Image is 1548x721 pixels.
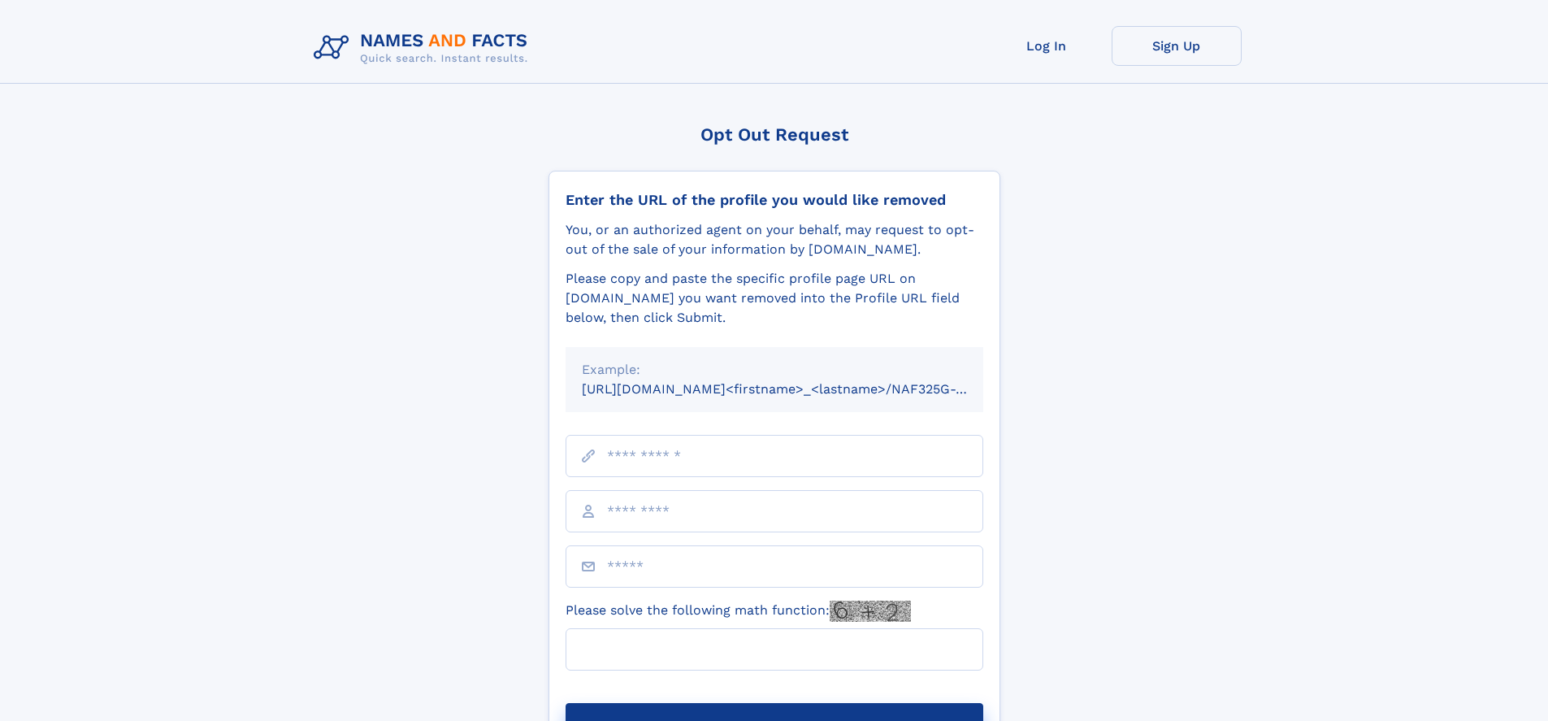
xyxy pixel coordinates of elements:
[582,381,1014,397] small: [URL][DOMAIN_NAME]<firstname>_<lastname>/NAF325G-xxxxxxxx
[582,360,967,380] div: Example:
[982,26,1112,66] a: Log In
[1112,26,1242,66] a: Sign Up
[549,124,1000,145] div: Opt Out Request
[566,269,983,328] div: Please copy and paste the specific profile page URL on [DOMAIN_NAME] you want removed into the Pr...
[566,191,983,209] div: Enter the URL of the profile you would like removed
[566,601,911,622] label: Please solve the following math function:
[307,26,541,70] img: Logo Names and Facts
[566,220,983,259] div: You, or an authorized agent on your behalf, may request to opt-out of the sale of your informatio...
